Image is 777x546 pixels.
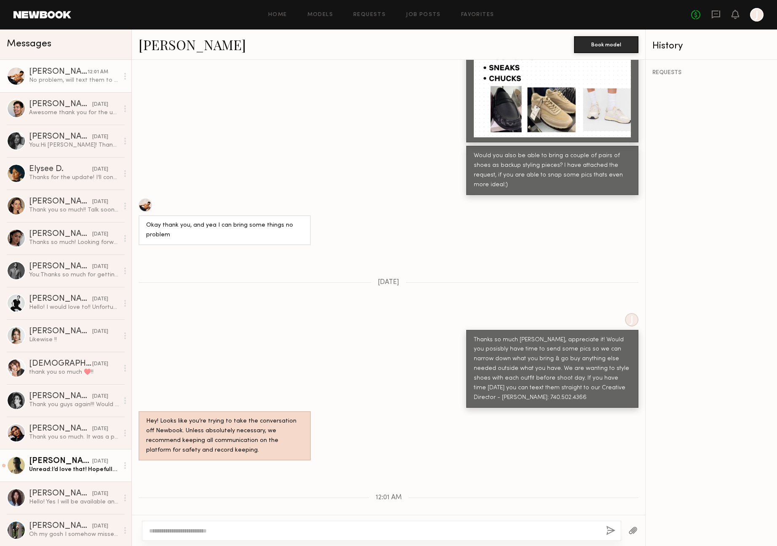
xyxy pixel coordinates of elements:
[92,328,108,336] div: [DATE]
[406,12,441,18] a: Job Posts
[29,165,92,174] div: Elysee D.
[92,490,108,498] div: [DATE]
[29,198,92,206] div: [PERSON_NAME]
[29,141,119,149] div: You: Hi [PERSON_NAME]! Thanks so much for following up! All good on the track pants, but otherwis...
[353,12,386,18] a: Requests
[29,109,119,117] div: Awesome thank you for the update! Happy [DATE]!
[268,12,287,18] a: Home
[139,35,246,54] a: [PERSON_NAME]
[92,166,108,174] div: [DATE]
[92,133,108,141] div: [DATE]
[92,458,108,466] div: [DATE]
[92,393,108,401] div: [DATE]
[29,368,119,376] div: thank you so much ♥️!!
[29,295,92,303] div: [PERSON_NAME]
[92,522,108,530] div: [DATE]
[29,327,92,336] div: [PERSON_NAME]
[146,417,303,455] div: Hey! Looks like you’re trying to take the conversation off Newbook. Unless absolutely necessary, ...
[652,70,770,76] div: REQUESTS
[146,221,303,240] div: Okay thank you, and yea I can bring some things no problem
[29,433,119,441] div: Thank you so much. It was a pleasure to work with you guys. Loved it
[307,12,333,18] a: Models
[461,12,494,18] a: Favorites
[750,8,764,21] a: J
[29,498,119,506] div: Hello! Yes I will be available and am interested. You can lock me in on my end. Just let me know ...
[29,522,92,530] div: [PERSON_NAME]
[652,41,770,51] div: History
[92,360,108,368] div: [DATE]
[29,466,119,474] div: Unread: I’d love that! Hopefully we get to connect soon.
[29,230,92,238] div: [PERSON_NAME]
[29,76,119,84] div: No problem, will text them to her [DATE] afternoon.
[29,425,92,433] div: [PERSON_NAME]
[474,151,631,190] div: Would you also be able to bring a couple of pairs of shoes as backup styling pieces? I have attac...
[29,457,92,466] div: [PERSON_NAME]
[92,101,108,109] div: [DATE]
[574,40,638,48] a: Book model
[29,490,92,498] div: [PERSON_NAME]
[29,100,92,109] div: [PERSON_NAME]
[92,230,108,238] div: [DATE]
[574,36,638,53] button: Book model
[7,39,51,49] span: Messages
[29,271,119,279] div: You: Thanks so much for getting back to [GEOGRAPHIC_DATA]! No worries and yes we would love to ma...
[29,530,119,538] div: Oh my gosh I somehow missed this! Thanks so much! Was so nice to meet you and was such a fun work...
[29,360,92,368] div: [DEMOGRAPHIC_DATA][PERSON_NAME]
[29,133,92,141] div: [PERSON_NAME]
[29,262,92,271] div: [PERSON_NAME]
[29,206,119,214] div: Thank you so much!! Talk soon ☺️
[29,238,119,246] div: Thanks so much! Looking forward to working together then!
[378,279,399,286] span: [DATE]
[29,303,119,311] div: Hello! I would love to!! Unfortunately, I have a conflict that day. Is there any other day you mi...
[29,401,119,409] div: Thank you guys again!!! Would love that!! Take care xx
[29,392,92,401] div: [PERSON_NAME]
[474,335,631,403] div: Thanks so much [PERSON_NAME], appreciate it! Would you posisbly have time to send some pics so we...
[29,336,119,344] div: Likewise !!
[92,263,108,271] div: [DATE]
[29,68,88,76] div: [PERSON_NAME]
[92,198,108,206] div: [DATE]
[29,174,119,182] div: Thanks for the update! I’ll continue to hold that date until the booking request. These are the o...
[92,425,108,433] div: [DATE]
[88,68,108,76] div: 12:01 AM
[92,295,108,303] div: [DATE]
[376,494,402,501] span: 12:01 AM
